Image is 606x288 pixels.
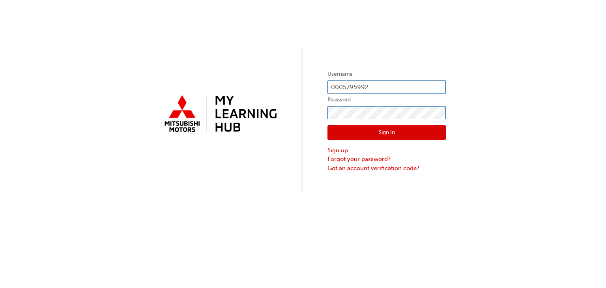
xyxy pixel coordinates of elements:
[327,146,446,155] a: Sign up
[327,95,446,105] label: Password
[160,92,279,137] img: mmal
[327,164,446,173] a: Got an account verification code?
[327,125,446,140] button: Sign In
[327,80,446,94] input: Username
[327,69,446,79] label: Username
[327,155,446,164] a: Forgot your password?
